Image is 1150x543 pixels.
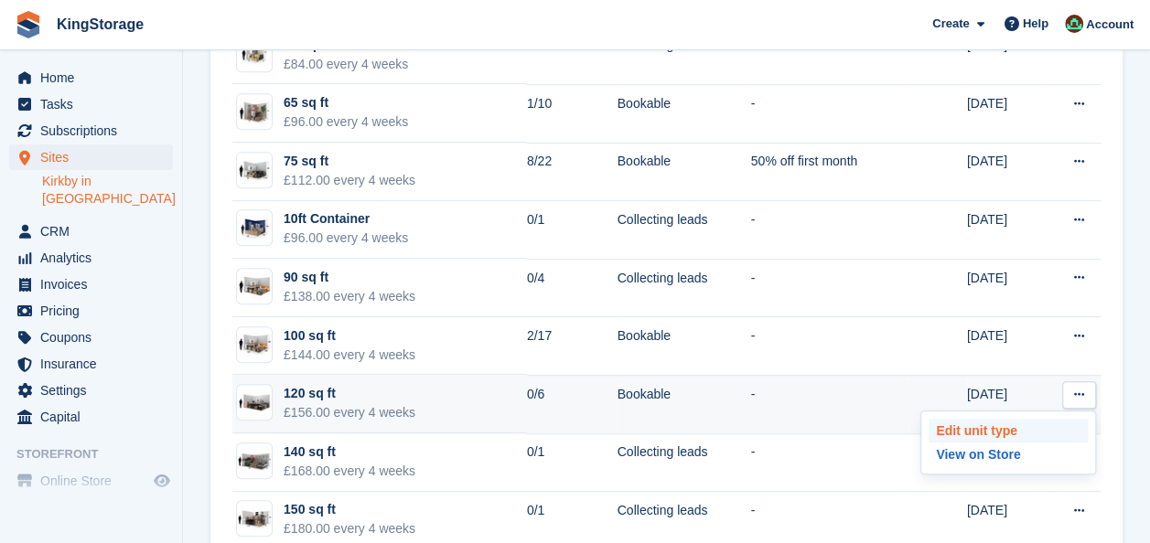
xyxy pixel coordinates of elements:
div: 150 sq ft [284,500,415,519]
td: [DATE] [967,259,1044,317]
span: Home [40,65,150,90]
td: - [751,259,908,317]
div: £96.00 every 4 weeks [284,112,408,132]
div: £180.00 every 4 weeks [284,519,415,538]
span: CRM [40,218,150,244]
a: menu [9,65,173,90]
img: 75-sqft-unit.jpg [237,157,272,184]
td: Collecting leads [618,27,751,85]
a: menu [9,351,173,377]
td: 0/4 [527,259,618,317]
a: menu [9,144,173,170]
td: - [751,317,908,376]
a: menu [9,118,173,144]
a: menu [9,468,173,494]
img: 100-sqft-unit%20(1).jpg [237,331,272,357]
span: Help [1023,15,1048,33]
div: 65 sq ft [284,93,408,112]
td: 0/1 [527,201,618,260]
td: - [751,201,908,260]
div: £84.00 every 4 weeks [284,55,408,74]
span: Settings [40,378,150,403]
div: 140 sq ft [284,442,415,462]
a: View on Store [929,442,1088,466]
td: Collecting leads [618,433,751,492]
img: stora-icon-8386f47178a22dfd0bd8f6a31ec36ba5ce8667c1dd55bd0f319d3a0aa187defe.svg [15,11,42,38]
td: Bookable [618,317,751,376]
span: Account [1086,16,1134,34]
img: 140-sqft-unit.jpg [237,448,272,474]
span: Online Store [40,468,150,494]
div: 75 sq ft [284,152,415,171]
span: Invoices [40,271,150,297]
td: - [751,84,908,143]
a: Preview store [151,470,173,492]
img: 150-sqft-unit.jpg [237,506,272,532]
img: 10-ft-container.jpg [237,215,272,241]
td: Bookable [618,375,751,433]
a: menu [9,245,173,271]
td: Bookable [618,143,751,201]
img: 65-sqft-unit.jpg [237,99,272,125]
span: Insurance [40,351,150,377]
td: [DATE] [967,317,1044,376]
span: Capital [40,404,150,430]
div: £156.00 every 4 weeks [284,403,415,422]
td: 1/10 [527,84,618,143]
td: [DATE] [967,143,1044,201]
td: Collecting leads [618,259,751,317]
a: menu [9,378,173,403]
td: Collecting leads [618,201,751,260]
span: Subscriptions [40,118,150,144]
div: £96.00 every 4 weeks [284,229,408,248]
img: John King [1065,15,1083,33]
span: Create [932,15,969,33]
a: menu [9,91,173,117]
a: menu [9,325,173,350]
td: 8/22 [527,143,618,201]
div: £112.00 every 4 weeks [284,171,415,190]
div: 120 sq ft [284,384,415,403]
td: 50% off first month [751,143,908,201]
div: 90 sq ft [284,268,415,287]
span: Analytics [40,245,150,271]
span: Coupons [40,325,150,350]
td: - [751,27,908,85]
img: 50-sqft-unit.jpg [237,40,272,67]
a: menu [9,271,173,297]
span: Pricing [40,298,150,324]
span: Storefront [16,445,182,463]
img: 120-sqft-unit.jpg [237,389,272,416]
td: [DATE] [967,27,1044,85]
td: [DATE] [967,84,1044,143]
div: £138.00 every 4 weeks [284,287,415,306]
a: Kirkby in [GEOGRAPHIC_DATA] [42,173,173,208]
a: menu [9,298,173,324]
div: 100 sq ft [284,326,415,346]
td: Bookable [618,84,751,143]
a: KingStorage [49,9,151,39]
img: 90-sqft-unit.jpg [237,273,272,300]
td: 2/17 [527,317,618,376]
td: 0/6 [527,375,618,433]
a: menu [9,218,173,244]
td: [DATE] [967,201,1044,260]
td: 0/20 [527,27,618,85]
div: £168.00 every 4 weeks [284,462,415,481]
a: Edit unit type [929,419,1088,442]
td: - [751,433,908,492]
a: menu [9,404,173,430]
span: Tasks [40,91,150,117]
td: [DATE] [967,375,1044,433]
div: 10ft Container [284,209,408,229]
td: - [751,375,908,433]
span: Sites [40,144,150,170]
div: £144.00 every 4 weeks [284,346,415,365]
td: 0/1 [527,433,618,492]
